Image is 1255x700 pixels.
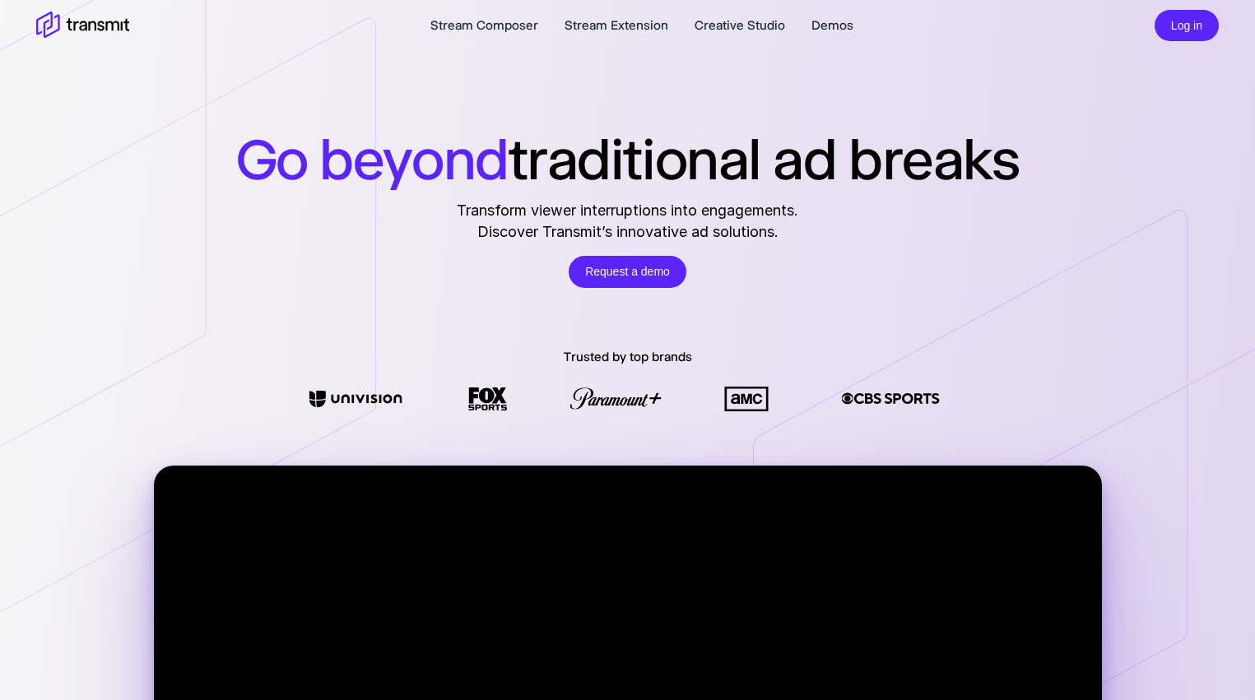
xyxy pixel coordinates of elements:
button: Log in [1155,10,1219,42]
a: Log in [1155,16,1219,32]
a: Creative Studio [695,16,785,35]
a: Stream Composer [430,16,538,35]
span: Discover Transmit’s innovative ad solutions. [457,221,798,243]
p: Trusted by top brands [564,347,692,367]
a: Stream Extension [565,16,668,35]
a: Request a demo [569,256,686,288]
span: Transform viewer interruptions into engagements. [457,200,798,221]
h1: traditional ad breaks [236,125,1020,193]
a: Demos [811,16,853,35]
